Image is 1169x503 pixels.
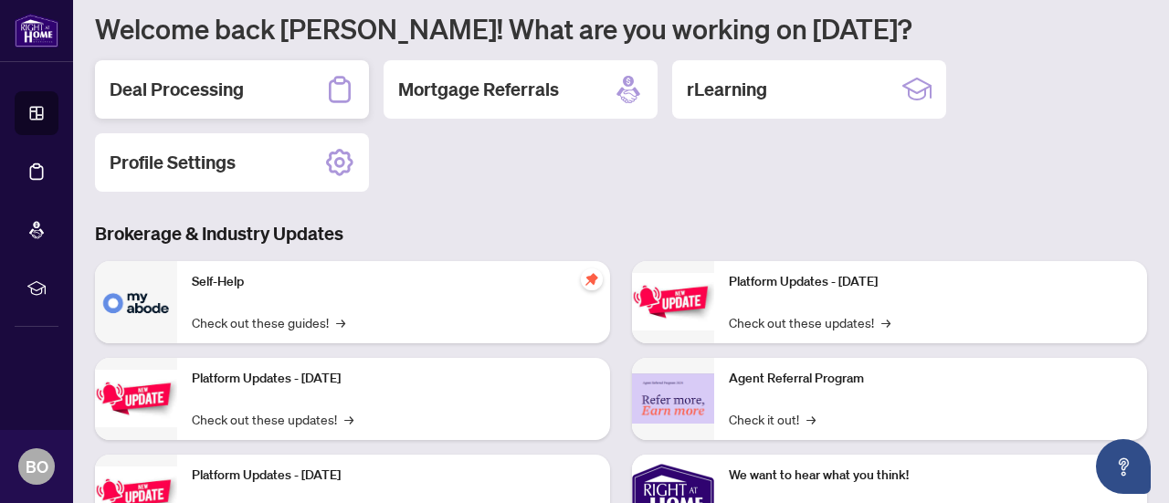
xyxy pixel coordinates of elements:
[192,272,595,292] p: Self-Help
[729,409,816,429] a: Check it out!→
[729,466,1132,486] p: We want to hear what you think!
[632,373,714,424] img: Agent Referral Program
[26,454,48,479] span: BO
[192,312,345,332] a: Check out these guides!→
[110,150,236,175] h2: Profile Settings
[95,11,1147,46] h1: Welcome back [PERSON_NAME]! What are you working on [DATE]?
[806,409,816,429] span: →
[729,272,1132,292] p: Platform Updates - [DATE]
[95,221,1147,246] h3: Brokerage & Industry Updates
[729,369,1132,389] p: Agent Referral Program
[192,466,595,486] p: Platform Updates - [DATE]
[95,261,177,343] img: Self-Help
[632,273,714,330] img: Platform Updates - June 23, 2025
[192,409,353,429] a: Check out these updates!→
[687,77,767,102] h2: rLearning
[581,268,603,290] span: pushpin
[729,312,890,332] a: Check out these updates!→
[192,369,595,389] p: Platform Updates - [DATE]
[1096,439,1151,494] button: Open asap
[344,409,353,429] span: →
[398,77,559,102] h2: Mortgage Referrals
[881,312,890,332] span: →
[110,77,244,102] h2: Deal Processing
[15,14,58,47] img: logo
[336,312,345,332] span: →
[95,370,177,427] img: Platform Updates - September 16, 2025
